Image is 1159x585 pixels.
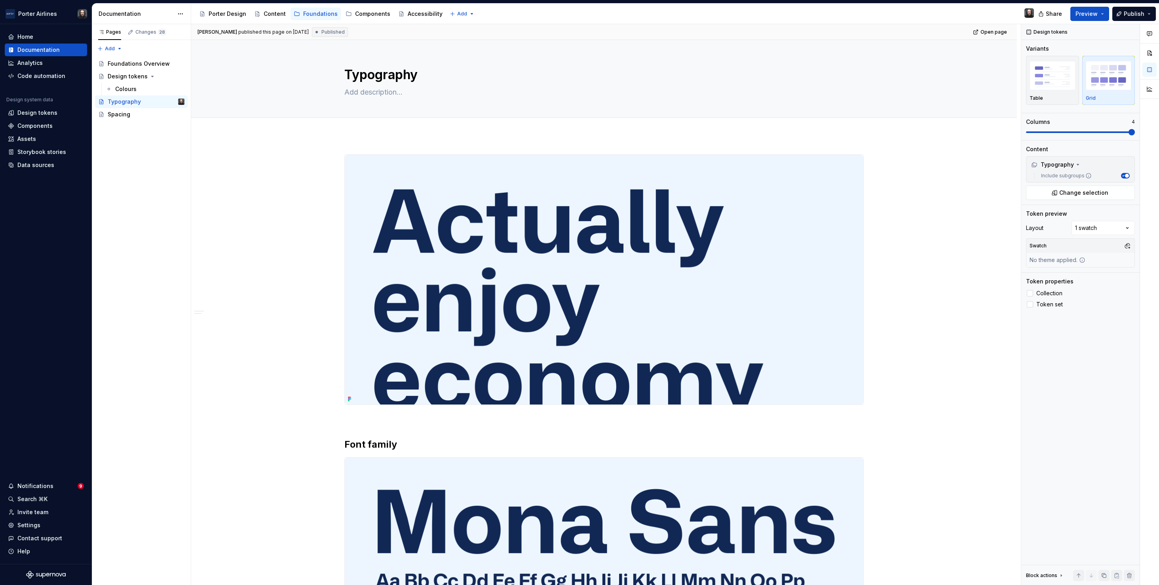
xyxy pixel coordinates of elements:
[1026,253,1089,267] div: No theme applied.
[238,29,309,35] div: published this page on [DATE]
[95,43,125,54] button: Add
[1132,119,1135,125] p: 4
[1030,95,1043,101] p: Table
[1026,277,1073,285] div: Token properties
[1038,173,1092,179] label: Include subgroups
[108,60,170,68] div: Foundations Overview
[95,57,188,70] a: Foundations Overview
[108,72,148,80] div: Design tokens
[5,493,87,505] button: Search ⌘K
[95,108,188,121] a: Spacing
[1026,570,1064,581] div: Block actions
[251,8,289,20] a: Content
[108,98,141,106] div: Typography
[17,135,36,143] div: Assets
[5,506,87,519] a: Invite team
[1026,186,1135,200] button: Change selection
[178,99,184,105] img: Teunis Vorsteveld
[17,508,48,516] div: Invite team
[5,44,87,56] a: Documentation
[26,571,66,579] svg: Supernova Logo
[1086,95,1096,101] p: Grid
[1112,7,1156,21] button: Publish
[5,106,87,119] a: Design tokens
[105,46,115,52] span: Add
[115,85,137,93] div: Colours
[1075,10,1098,18] span: Preview
[1028,240,1048,251] div: Swatch
[5,159,87,171] a: Data sources
[78,9,87,19] img: Teunis Vorsteveld
[1026,224,1043,232] div: Layout
[1059,189,1108,197] span: Change selection
[17,59,43,67] div: Analytics
[342,8,393,20] a: Components
[264,10,286,18] div: Content
[17,482,53,490] div: Notifications
[457,11,467,17] span: Add
[1028,158,1133,171] div: Typography
[95,95,188,108] a: TypographyTeunis Vorsteveld
[5,480,87,492] button: Notifications9
[1031,161,1074,169] div: Typography
[196,6,446,22] div: Page tree
[1082,56,1135,105] button: placeholderGrid
[17,148,66,156] div: Storybook stories
[17,46,60,54] div: Documentation
[17,521,40,529] div: Settings
[158,29,166,35] span: 28
[2,5,90,22] button: Porter AirlinesTeunis Vorsteveld
[103,83,188,95] a: Colours
[196,8,249,20] a: Porter Design
[344,438,864,451] h2: Font family
[1070,7,1109,21] button: Preview
[1026,145,1048,153] div: Content
[98,29,121,35] div: Pages
[1026,118,1050,126] div: Columns
[5,70,87,82] a: Code automation
[5,133,87,145] a: Assets
[108,110,130,118] div: Spacing
[291,8,341,20] a: Foundations
[17,547,30,555] div: Help
[5,120,87,132] a: Components
[5,57,87,69] a: Analytics
[1124,10,1144,18] span: Publish
[345,155,863,405] img: d3e7f679-fa1b-4000-a66c-ba06dfeab51f.png
[6,9,15,19] img: f0306bc8-3074-41fb-b11c-7d2e8671d5eb.png
[5,519,87,532] a: Settings
[95,57,188,121] div: Page tree
[1026,56,1079,105] button: placeholderTable
[135,29,166,35] div: Changes
[5,545,87,558] button: Help
[1026,45,1049,53] div: Variants
[18,10,57,18] div: Porter Airlines
[5,146,87,158] a: Storybook stories
[209,10,246,18] div: Porter Design
[1026,572,1057,579] div: Block actions
[1086,61,1132,90] img: placeholder
[395,8,446,20] a: Accessibility
[1030,61,1075,90] img: placeholder
[1036,290,1062,296] span: Collection
[5,532,87,545] button: Contact support
[17,33,33,41] div: Home
[99,10,173,18] div: Documentation
[198,29,237,35] span: [PERSON_NAME]
[5,30,87,43] a: Home
[980,29,1007,35] span: Open page
[1034,7,1067,21] button: Share
[1026,210,1067,218] div: Token preview
[1036,301,1063,308] span: Token set
[6,97,53,103] div: Design system data
[321,29,345,35] span: Published
[17,495,47,503] div: Search ⌘K
[355,10,390,18] div: Components
[17,72,65,80] div: Code automation
[303,10,338,18] div: Foundations
[447,8,477,19] button: Add
[17,534,62,542] div: Contact support
[17,109,57,117] div: Design tokens
[78,483,84,489] span: 9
